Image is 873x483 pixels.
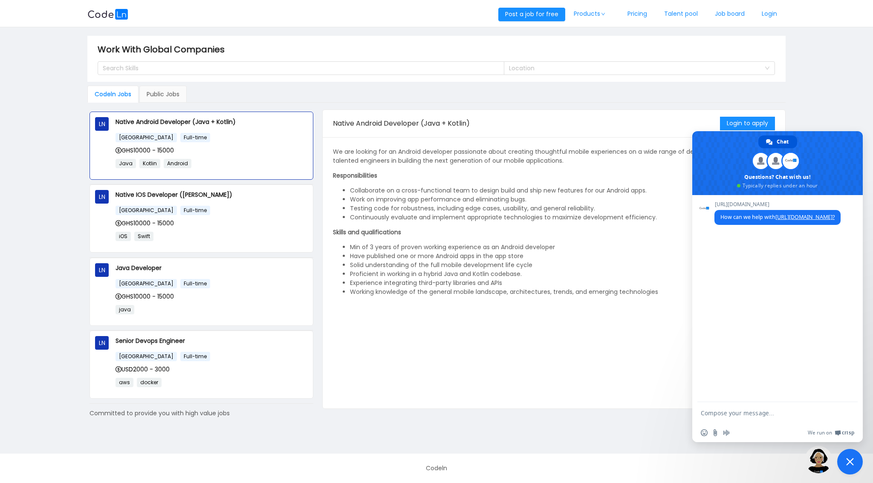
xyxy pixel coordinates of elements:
[99,263,105,277] span: LN
[116,378,133,387] span: aws
[164,159,191,168] span: Android
[116,305,134,314] span: java
[116,292,174,301] span: GHS10000 - 15000
[805,446,832,473] img: ground.ddcf5dcf.png
[765,66,770,72] i: icon: down
[842,429,854,436] span: Crisp
[87,9,128,20] img: logobg.f302741d.svg
[601,12,606,16] i: icon: down
[99,336,105,350] span: LN
[116,146,174,155] span: GHS10000 - 15000
[720,117,775,130] button: Login to apply
[350,243,775,252] li: Min of 3 years of proven working experience as an Android developer
[350,213,775,222] li: Continuously evaluate and implement appropriate technologies to maximize development efficiency.
[116,263,308,273] p: Java Developer
[99,117,105,131] span: LN
[333,171,377,180] strong: Responsibilities
[98,43,230,56] span: Work With Global Companies
[333,228,401,236] strong: Skills and qualifications
[350,252,775,261] li: Have published one or more Android apps in the app store
[701,409,835,417] textarea: Compose your message...
[116,206,177,215] span: [GEOGRAPHIC_DATA]
[99,190,105,204] span: LN
[116,147,121,153] i: icon: dollar
[116,279,177,288] span: [GEOGRAPHIC_DATA]
[498,8,565,21] button: Post a job for free
[808,429,832,436] span: We run on
[350,270,775,279] li: Proficient in working in a hybrid Java and Kotlin codebase.
[180,133,210,142] span: Full-time
[180,279,210,288] span: Full-time
[116,190,308,199] p: Native IOS Developer ([PERSON_NAME])
[116,352,177,361] span: [GEOGRAPHIC_DATA]
[712,429,719,436] span: Send a file
[139,159,160,168] span: Kotlin
[720,213,835,221] span: How can we help with
[116,365,170,374] span: USD2000 - 3000
[350,195,775,204] li: Work on improving app performance and eliminating bugs.
[350,279,775,287] li: Experience integrating third-party libraries and APIs
[116,336,308,345] p: Senior Devops Engineer
[87,86,139,103] div: Codeln Jobs
[837,449,863,474] div: Close chat
[116,133,177,142] span: [GEOGRAPHIC_DATA]
[116,219,174,227] span: GHS10000 - 15000
[350,261,775,270] li: Solid understanding of the full mobile development life cycle
[116,232,131,241] span: iOS
[90,409,313,418] div: Committed to provide you with high value jobs
[714,201,841,207] span: [URL][DOMAIN_NAME]
[134,232,153,241] span: Swift
[137,378,162,387] span: docker
[103,64,491,72] div: Search Skills
[116,159,136,168] span: Java
[777,135,789,148] span: Chat
[758,135,797,148] div: Chat
[333,147,775,165] p: We are looking for an Android developer passionate about creating thoughtful mobile experiences o...
[180,206,210,215] span: Full-time
[350,287,775,296] li: Working knowledge of the general mobile landscape, architectures, trends, and emerging technologies
[350,186,775,195] li: Collaborate on a cross-functional team to design build and ship new features for our Android apps.
[180,352,210,361] span: Full-time
[808,429,854,436] a: We run onCrisp
[701,429,708,436] span: Insert an emoji
[498,10,565,18] a: Post a job for free
[509,64,760,72] div: Location
[116,220,121,226] i: icon: dollar
[116,293,121,299] i: icon: dollar
[116,366,121,372] i: icon: dollar
[333,118,470,128] span: Native Android Developer (Java + Kotlin)
[139,86,187,103] div: Public Jobs
[723,429,730,436] span: Audio message
[116,117,308,126] p: Native Android Developer (Java + Kotlin)
[350,204,775,213] li: Testing code for robustness, including edge cases, usability, and general reliability.
[775,213,835,221] a: [URL][DOMAIN_NAME]?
